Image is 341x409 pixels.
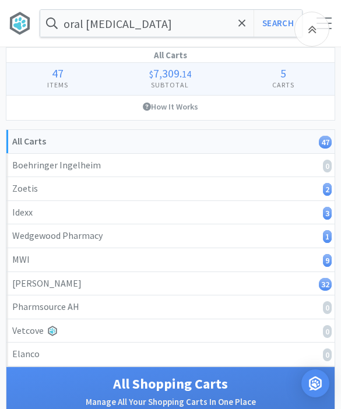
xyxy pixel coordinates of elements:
div: Elanco [12,347,329,362]
a: [PERSON_NAME]32 [6,272,335,296]
div: Boehringer Ingelheim [12,158,329,173]
a: How It Works [6,96,335,118]
div: Zoetis [12,181,329,196]
i: 32 [319,278,332,291]
span: 5 [280,66,286,80]
a: Zoetis2 [6,177,335,201]
div: [PERSON_NAME] [12,276,329,291]
div: Idexx [12,205,329,220]
i: 0 [323,301,332,314]
a: Idexx3 [6,201,335,225]
span: $ [149,68,153,80]
h2: Manage All Your Shopping Carts In One Place [18,395,323,409]
div: Pharmsource AH [12,299,329,315]
span: 47 [52,66,64,80]
span: 14 [182,68,191,80]
div: MWI [12,252,329,267]
a: Boehringer Ingelheim0 [6,154,335,178]
div: Wedgewood Pharmacy [12,228,329,244]
input: Search by item, sku, manufacturer, ingredient, size... [40,10,302,37]
i: 2 [323,183,332,196]
h1: All Carts [6,48,335,63]
i: 0 [323,160,332,172]
i: 9 [323,254,332,267]
a: Pharmsource AH0 [6,295,335,319]
i: 0 [323,348,332,361]
div: Open Intercom Messenger [301,369,329,397]
i: 3 [323,207,332,220]
h4: Subtotal [108,79,231,90]
span: 7,309 [153,66,180,80]
a: Wedgewood Pharmacy1 [6,224,335,248]
a: MWI9 [6,248,335,272]
i: 47 [319,136,332,149]
div: . [108,68,231,79]
button: Search [254,10,302,37]
h4: Items [6,79,108,90]
a: All Carts47 [6,130,335,154]
a: Vetcove0 [6,319,335,343]
h4: Carts [231,79,335,90]
h1: All Shopping Carts [18,373,323,395]
a: Elanco0 [6,343,335,366]
strong: All Carts [12,135,46,147]
i: 1 [323,230,332,243]
div: Vetcove [12,323,329,339]
i: 0 [323,325,332,338]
